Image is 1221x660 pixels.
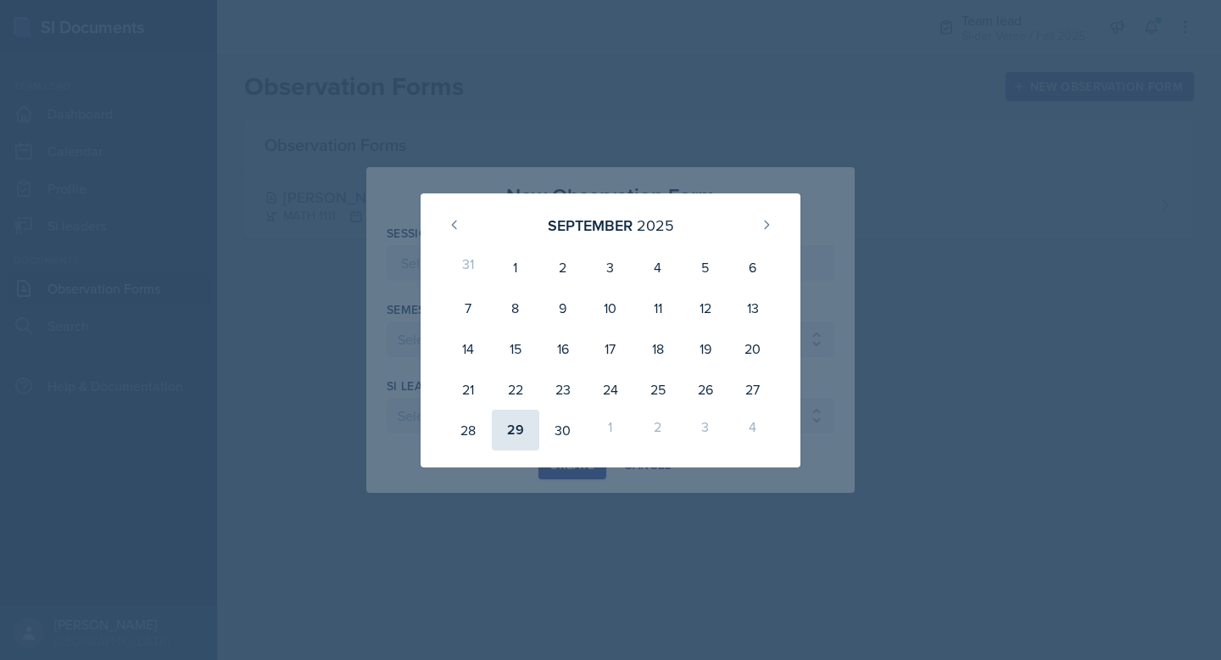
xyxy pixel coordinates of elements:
div: 16 [539,328,587,369]
div: 12 [682,288,729,328]
div: 30 [539,410,587,450]
div: 1 [587,410,634,450]
div: 18 [634,328,682,369]
div: 4 [729,410,777,450]
div: 29 [492,410,539,450]
div: 19 [682,328,729,369]
div: 20 [729,328,777,369]
div: 4 [634,247,682,288]
div: 10 [587,288,634,328]
div: 2 [539,247,587,288]
div: 24 [587,369,634,410]
div: 26 [682,369,729,410]
div: September [548,214,633,237]
div: 8 [492,288,539,328]
div: 21 [444,369,492,410]
div: 9 [539,288,587,328]
div: 2 [634,410,682,450]
div: 17 [587,328,634,369]
div: 2025 [637,214,674,237]
div: 28 [444,410,492,450]
div: 3 [682,410,729,450]
div: 23 [539,369,587,410]
div: 3 [587,247,634,288]
div: 22 [492,369,539,410]
div: 27 [729,369,777,410]
div: 25 [634,369,682,410]
div: 7 [444,288,492,328]
div: 11 [634,288,682,328]
div: 14 [444,328,492,369]
div: 1 [492,247,539,288]
div: 5 [682,247,729,288]
div: 13 [729,288,777,328]
div: 15 [492,328,539,369]
div: 6 [729,247,777,288]
div: 31 [444,247,492,288]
